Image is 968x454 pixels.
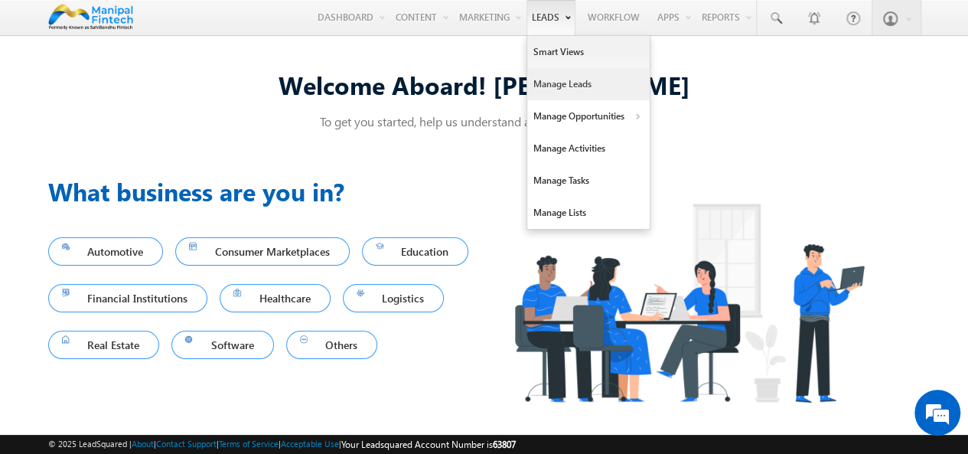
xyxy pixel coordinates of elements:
[281,439,339,449] a: Acceptable Use
[233,288,317,309] span: Healthcare
[527,165,650,197] a: Manage Tasks
[357,288,431,309] span: Logistics
[300,335,364,355] span: Others
[527,36,650,68] a: Smart Views
[527,68,650,100] a: Manage Leads
[493,439,516,450] span: 63807
[48,68,921,101] div: Welcome Aboard! [PERSON_NAME]
[132,439,154,449] a: About
[527,100,650,132] a: Manage Opportunities
[185,335,260,355] span: Software
[62,241,150,262] span: Automotive
[484,173,893,433] img: Industry.png
[62,335,146,355] span: Real Estate
[48,437,516,452] span: © 2025 LeadSquared | | | | |
[527,132,650,165] a: Manage Activities
[62,288,194,309] span: Financial Institutions
[341,439,516,450] span: Your Leadsquared Account Number is
[48,4,133,31] img: Custom Logo
[189,241,336,262] span: Consumer Marketplaces
[219,439,279,449] a: Terms of Service
[156,439,217,449] a: Contact Support
[376,241,455,262] span: Education
[48,113,921,129] p: To get you started, help us understand a few things about you!
[527,197,650,229] a: Manage Lists
[48,173,484,210] h3: What business are you in?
